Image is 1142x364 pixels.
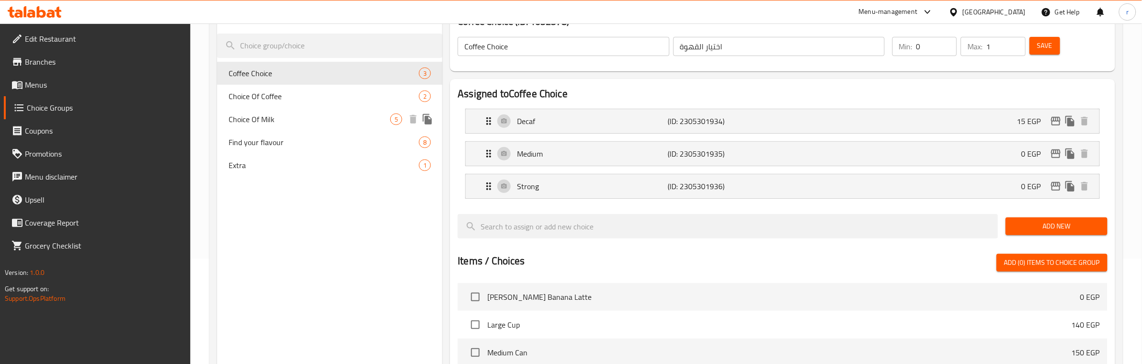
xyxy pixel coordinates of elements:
[517,181,668,192] p: Strong
[899,41,912,52] p: Min:
[668,148,768,159] p: (ID: 2305301935)
[25,33,183,45] span: Edit Restaurant
[25,171,183,182] span: Menu disclaimer
[30,266,44,279] span: 1.0.0
[1013,220,1100,232] span: Add New
[419,92,430,101] span: 2
[25,148,183,159] span: Promotions
[4,73,191,96] a: Menus
[217,62,442,85] div: Coffee Choice3
[466,174,1099,198] div: Expand
[1072,319,1100,330] p: 140 EGP
[5,292,66,305] a: Support.OpsPlatform
[4,119,191,142] a: Coupons
[859,6,918,18] div: Menu-management
[458,87,1107,101] h2: Assigned to Coffee Choice
[419,69,430,78] span: 3
[1072,347,1100,358] p: 150 EGP
[963,7,1026,17] div: [GEOGRAPHIC_DATA]
[1030,37,1060,55] button: Save
[1063,114,1077,128] button: duplicate
[229,136,419,148] span: Find your flavour
[27,102,183,114] span: Choice Groups
[419,161,430,170] span: 1
[229,114,390,125] span: Choice Of Milk
[487,319,1071,330] span: Large Cup
[4,234,191,257] a: Grocery Checklist
[1063,147,1077,161] button: duplicate
[517,148,668,159] p: Medium
[1037,40,1053,52] span: Save
[419,159,431,171] div: Choices
[1080,291,1100,303] p: 0 EGP
[1004,257,1100,269] span: Add (0) items to choice group
[229,91,419,102] span: Choice Of Coffee
[4,188,191,211] a: Upsell
[25,125,183,136] span: Coupons
[225,11,286,25] h2: Choice Groups
[217,131,442,154] div: Find your flavour8
[25,240,183,251] span: Grocery Checklist
[458,105,1107,137] li: Expand
[4,96,191,119] a: Choice Groups
[390,114,402,125] div: Choices
[466,109,1099,133] div: Expand
[4,50,191,73] a: Branches
[25,79,183,91] span: Menus
[1021,148,1049,159] p: 0 EGP
[217,34,442,58] input: search
[25,194,183,205] span: Upsell
[419,68,431,79] div: Choices
[1049,114,1063,128] button: edit
[997,254,1108,272] button: Add (0) items to choice group
[419,136,431,148] div: Choices
[465,342,485,363] span: Select choice
[1049,179,1063,193] button: edit
[967,41,982,52] p: Max:
[466,142,1099,166] div: Expand
[420,112,435,126] button: duplicate
[406,112,420,126] button: delete
[1077,179,1092,193] button: delete
[458,137,1107,170] li: Expand
[487,347,1071,358] span: Medium Can
[668,115,768,127] p: (ID: 2305301934)
[25,56,183,68] span: Branches
[458,14,1107,29] h3: Coffee Choice (ID: 1032378)
[4,27,191,50] a: Edit Restaurant
[1077,114,1092,128] button: delete
[458,170,1107,203] li: Expand
[4,165,191,188] a: Menu disclaimer
[1077,147,1092,161] button: delete
[668,181,768,192] p: (ID: 2305301936)
[458,254,525,268] h2: Items / Choices
[1021,181,1049,192] p: 0 EGP
[229,159,419,171] span: Extra
[1049,147,1063,161] button: edit
[1006,217,1108,235] button: Add New
[419,138,430,147] span: 8
[487,291,1080,303] span: [PERSON_NAME] Banana Latte
[458,214,998,239] input: search
[5,266,28,279] span: Version:
[4,142,191,165] a: Promotions
[217,85,442,108] div: Choice Of Coffee2
[1017,115,1049,127] p: 15 EGP
[1126,7,1129,17] span: r
[5,283,49,295] span: Get support on:
[25,217,183,228] span: Coverage Report
[419,91,431,102] div: Choices
[4,211,191,234] a: Coverage Report
[217,154,442,177] div: Extra1
[1063,179,1077,193] button: duplicate
[217,108,442,131] div: Choice Of Milk5deleteduplicate
[391,115,402,124] span: 5
[517,115,668,127] p: Decaf
[229,68,419,79] span: Coffee Choice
